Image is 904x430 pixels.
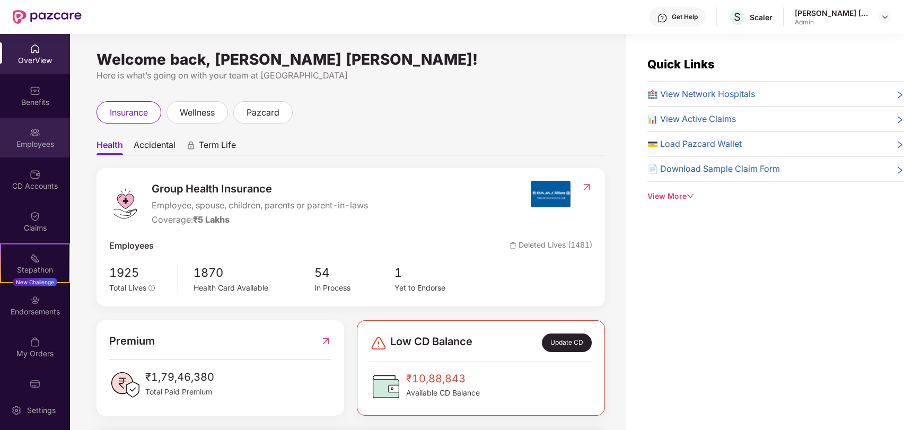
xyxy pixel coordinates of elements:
[30,253,40,264] img: svg+xml;base64,PHN2ZyB4bWxucz0iaHR0cDovL3d3dy53My5vcmcvMjAwMC9zdmciIHdpZHRoPSIyMSIgaGVpZ2h0PSIyMC...
[750,12,773,22] div: Scaler
[152,181,368,197] span: Group Health Insurance
[370,335,387,352] img: svg+xml;base64,PHN2ZyBpZD0iRGFuZ2VyLTMyeDMyIiB4bWxucz0iaHR0cDovL3d3dy53My5vcmcvMjAwMC9zdmciIHdpZH...
[193,214,230,225] span: ₹5 Lakhs
[896,164,904,175] span: right
[30,211,40,222] img: svg+xml;base64,PHN2ZyBpZD0iQ2xhaW0iIHhtbG5zPSJodHRwOi8vd3d3LnczLm9yZy8yMDAwL3N2ZyIgd2lkdGg9IjIwIi...
[109,283,146,292] span: Total Lives
[394,264,475,282] span: 1
[390,334,472,352] span: Low CD Balance
[394,282,475,294] div: Yet to Endorse
[896,90,904,101] span: right
[647,162,780,175] span: 📄 Download Sample Claim Form
[542,334,592,352] div: Update CD
[13,278,57,286] div: New Challenge
[795,8,869,18] div: [PERSON_NAME] [PERSON_NAME]
[152,199,368,212] span: Employee, spouse, children, parents or parent-in-laws
[109,188,141,220] img: logo
[24,405,59,416] div: Settings
[657,13,668,23] img: svg+xml;base64,PHN2ZyBpZD0iSGVscC0zMngzMiIgeG1sbnM9Imh0dHA6Ly93d3cudzMub3JnLzIwMDAvc3ZnIiB3aWR0aD...
[320,333,331,349] img: RedirectIcon
[647,190,904,202] div: View More
[152,213,368,226] div: Coverage:
[896,139,904,151] span: right
[134,139,175,155] span: Accidental
[510,239,592,252] span: Deleted Lives (1481)
[30,169,40,180] img: svg+xml;base64,PHN2ZyBpZD0iQ0RfQWNjb3VudHMiIGRhdGEtbmFtZT0iQ0QgQWNjb3VudHMiIHhtbG5zPSJodHRwOi8vd3...
[672,13,698,21] div: Get Help
[510,242,516,249] img: deleteIcon
[96,69,605,82] div: Here is what’s going on with your team at [GEOGRAPHIC_DATA]
[109,369,141,401] img: PaidPremiumIcon
[687,192,694,200] span: down
[109,264,170,282] span: 1925
[370,371,402,402] img: CDBalanceIcon
[96,139,123,155] span: Health
[194,282,314,294] div: Health Card Available
[1,265,69,275] div: Stepathon
[145,369,214,385] span: ₹1,79,46,380
[180,106,215,119] span: wellness
[186,141,196,150] div: animation
[406,371,480,387] span: ₹10,88,843
[734,11,741,23] span: S
[109,333,155,349] span: Premium
[30,379,40,389] img: svg+xml;base64,PHN2ZyBpZD0iUGF6Y2FyZCIgeG1sbnM9Imh0dHA6Ly93d3cudzMub3JnLzIwMDAvc3ZnIiB3aWR0aD0iMj...
[647,137,742,151] span: 💳 Load Pazcard Wallet
[11,405,22,416] img: svg+xml;base64,PHN2ZyBpZD0iU2V0dGluZy0yMHgyMCIgeG1sbnM9Imh0dHA6Ly93d3cudzMub3JnLzIwMDAvc3ZnIiB3aW...
[148,285,155,291] span: info-circle
[531,181,571,207] img: insurerIcon
[30,85,40,96] img: svg+xml;base64,PHN2ZyBpZD0iQmVuZWZpdHMiIHhtbG5zPSJodHRwOi8vd3d3LnczLm9yZy8yMDAwL3N2ZyIgd2lkdGg9Ij...
[13,10,82,24] img: New Pazcare Logo
[795,18,869,27] div: Admin
[145,386,214,398] span: Total Paid Premium
[30,43,40,54] img: svg+xml;base64,PHN2ZyBpZD0iSG9tZSIgeG1sbnM9Imh0dHA6Ly93d3cudzMub3JnLzIwMDAvc3ZnIiB3aWR0aD0iMjAiIG...
[30,295,40,305] img: svg+xml;base64,PHN2ZyBpZD0iRW5kb3JzZW1lbnRzIiB4bWxucz0iaHR0cDovL3d3dy53My5vcmcvMjAwMC9zdmciIHdpZH...
[881,13,889,21] img: svg+xml;base64,PHN2ZyBpZD0iRHJvcGRvd24tMzJ4MzIiIHhtbG5zPSJodHRwOi8vd3d3LnczLm9yZy8yMDAwL3N2ZyIgd2...
[647,57,715,71] span: Quick Links
[96,55,605,64] div: Welcome back, [PERSON_NAME] [PERSON_NAME]!
[647,112,736,126] span: 📊 View Active Claims
[314,264,394,282] span: 54
[896,115,904,126] span: right
[581,182,592,192] img: RedirectIcon
[647,87,755,101] span: 🏥 View Network Hospitals
[406,387,480,399] span: Available CD Balance
[194,264,314,282] span: 1870
[109,239,154,252] span: Employees
[30,337,40,347] img: svg+xml;base64,PHN2ZyBpZD0iTXlfT3JkZXJzIiBkYXRhLW5hbWU9Ik15IE9yZGVycyIgeG1sbnM9Imh0dHA6Ly93d3cudz...
[314,282,394,294] div: In Process
[110,106,148,119] span: insurance
[30,127,40,138] img: svg+xml;base64,PHN2ZyBpZD0iRW1wbG95ZWVzIiB4bWxucz0iaHR0cDovL3d3dy53My5vcmcvMjAwMC9zdmciIHdpZHRoPS...
[247,106,279,119] span: pazcard
[199,139,236,155] span: Term Life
